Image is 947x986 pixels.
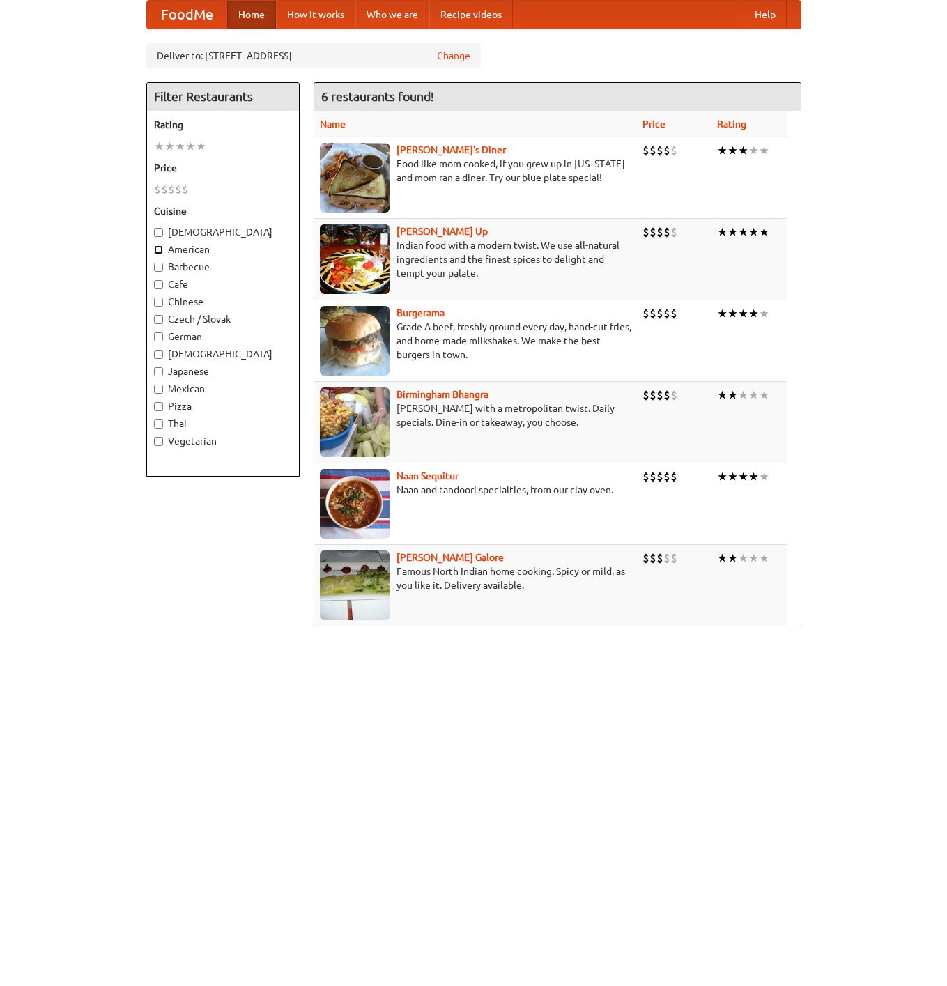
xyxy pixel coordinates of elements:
[642,306,649,321] li: $
[396,144,506,155] b: [PERSON_NAME]'s Diner
[154,161,292,175] h5: Price
[663,224,670,240] li: $
[154,419,163,429] input: Thai
[154,242,292,256] label: American
[154,204,292,218] h5: Cuisine
[649,224,656,240] li: $
[649,387,656,403] li: $
[227,1,276,29] a: Home
[321,90,434,103] ng-pluralize: 6 restaurants found!
[663,143,670,158] li: $
[320,320,631,362] p: Grade A beef, freshly ground every day, hand-cut fries, and home-made milkshakes. We make the bes...
[154,118,292,132] h5: Rating
[717,118,746,130] a: Rating
[717,469,727,484] li: ★
[175,182,182,197] li: $
[656,469,663,484] li: $
[738,224,748,240] li: ★
[656,224,663,240] li: $
[642,224,649,240] li: $
[642,550,649,566] li: $
[649,143,656,158] li: $
[320,118,346,130] a: Name
[154,315,163,324] input: Czech / Slovak
[738,469,748,484] li: ★
[727,469,738,484] li: ★
[154,367,163,376] input: Japanese
[154,182,161,197] li: $
[759,469,769,484] li: ★
[717,550,727,566] li: ★
[154,382,292,396] label: Mexican
[320,564,631,592] p: Famous North Indian home cooking. Spicy or mild, as you like it. Delivery available.
[744,1,787,29] a: Help
[656,306,663,321] li: $
[429,1,513,29] a: Recipe videos
[727,550,738,566] li: ★
[147,1,227,29] a: FoodMe
[154,332,163,341] input: German
[154,225,292,239] label: [DEMOGRAPHIC_DATA]
[727,224,738,240] li: ★
[320,224,390,294] img: curryup.jpg
[670,224,677,240] li: $
[642,387,649,403] li: $
[670,387,677,403] li: $
[437,49,470,63] a: Change
[154,228,163,237] input: [DEMOGRAPHIC_DATA]
[168,182,175,197] li: $
[154,385,163,394] input: Mexican
[656,387,663,403] li: $
[649,550,656,566] li: $
[717,306,727,321] li: ★
[727,143,738,158] li: ★
[154,364,292,378] label: Japanese
[154,280,163,289] input: Cafe
[670,143,677,158] li: $
[738,143,748,158] li: ★
[759,550,769,566] li: ★
[146,43,481,68] div: Deliver to: [STREET_ADDRESS]
[738,550,748,566] li: ★
[320,238,631,280] p: Indian food with a modern twist. We use all-natural ingredients and the finest spices to delight ...
[355,1,429,29] a: Who we are
[154,245,163,254] input: American
[154,263,163,272] input: Barbecue
[396,307,445,318] b: Burgerama
[656,550,663,566] li: $
[164,139,175,154] li: ★
[670,550,677,566] li: $
[649,306,656,321] li: $
[727,387,738,403] li: ★
[320,143,390,213] img: sallys.jpg
[759,143,769,158] li: ★
[396,470,459,482] a: Naan Sequitur
[154,437,163,446] input: Vegetarian
[670,469,677,484] li: $
[748,550,759,566] li: ★
[748,224,759,240] li: ★
[759,224,769,240] li: ★
[642,118,665,130] a: Price
[396,226,488,237] a: [PERSON_NAME] Up
[147,83,299,111] h4: Filter Restaurants
[759,387,769,403] li: ★
[396,389,488,400] a: Birmingham Bhangra
[748,469,759,484] li: ★
[154,298,163,307] input: Chinese
[154,434,292,448] label: Vegetarian
[663,550,670,566] li: $
[396,552,504,563] a: [PERSON_NAME] Galore
[642,143,649,158] li: $
[154,277,292,291] label: Cafe
[717,387,727,403] li: ★
[670,306,677,321] li: $
[748,306,759,321] li: ★
[738,306,748,321] li: ★
[182,182,189,197] li: $
[154,399,292,413] label: Pizza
